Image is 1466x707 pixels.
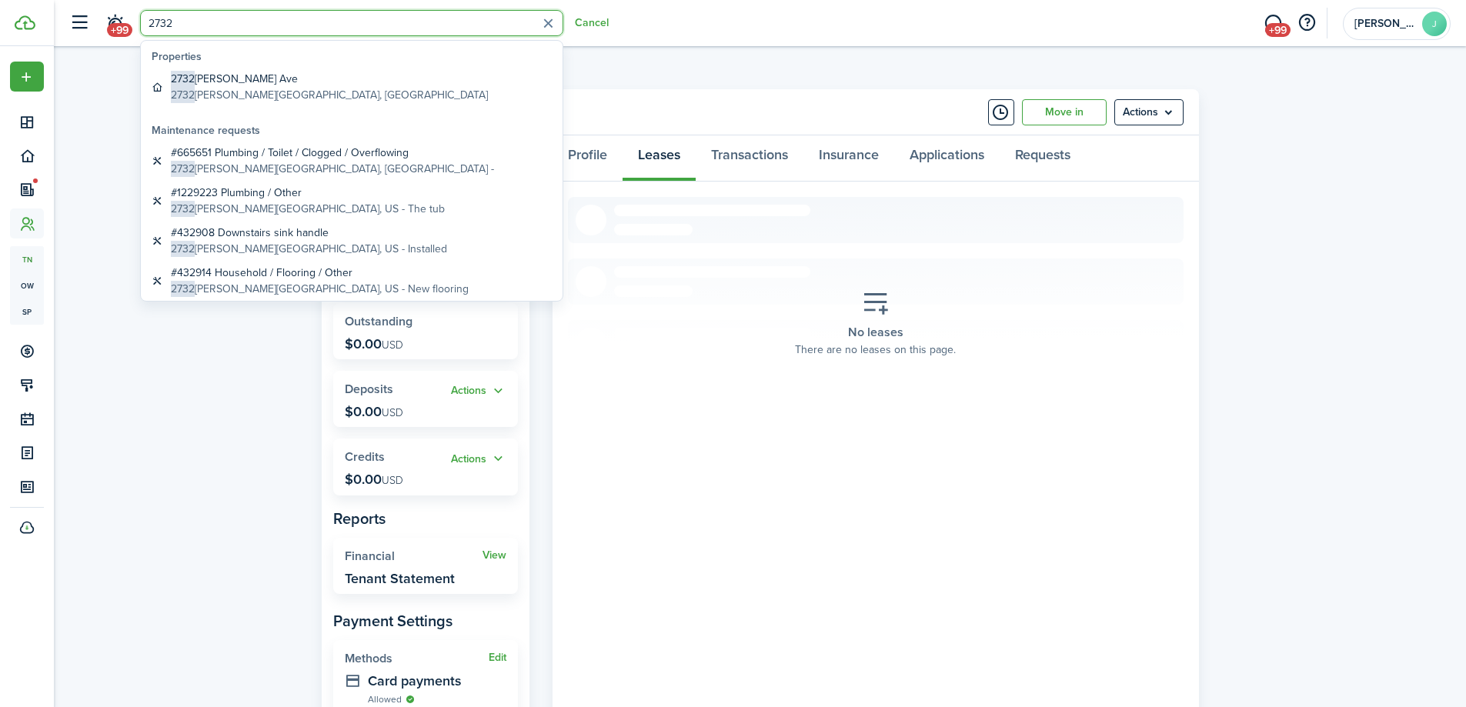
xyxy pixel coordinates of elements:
[368,673,506,689] widget-stats-description: Card payments
[1114,99,1184,125] button: Open menu
[575,17,609,29] button: Cancel
[368,692,402,706] span: Allowed
[345,336,403,352] p: $0.00
[1258,4,1287,43] a: Messaging
[145,261,558,301] a: #432914 Household / Flooring / Other2732[PERSON_NAME][GEOGRAPHIC_DATA], US - New flooring
[107,23,132,37] span: +99
[333,507,518,530] panel-main-subtitle: Reports
[795,342,956,358] span: There are no leases on this page.
[345,404,403,419] p: $0.00
[382,472,403,489] span: USD
[10,62,44,92] button: Open menu
[171,281,469,297] global-search-item-description: [PERSON_NAME][GEOGRAPHIC_DATA], US - New flooring
[345,448,385,465] span: Credits
[451,450,506,468] button: Actions
[171,241,195,257] span: 2732
[171,161,494,177] global-search-item-description: [PERSON_NAME][GEOGRAPHIC_DATA], [GEOGRAPHIC_DATA] -
[894,135,1000,182] a: Applications
[171,71,195,87] span: 2732
[65,8,94,38] button: Open sidebar
[10,246,44,272] a: tn
[15,15,35,30] img: TenantCloud
[145,67,558,107] a: 2732[PERSON_NAME] Ave2732[PERSON_NAME][GEOGRAPHIC_DATA], [GEOGRAPHIC_DATA]
[333,609,518,632] panel-main-subtitle: Payment Settings
[171,87,488,103] global-search-item-description: [PERSON_NAME][GEOGRAPHIC_DATA], [GEOGRAPHIC_DATA]
[1022,99,1107,125] a: Move in
[489,652,506,664] button: Edit
[171,87,195,103] span: 2732
[803,135,894,182] a: Insurance
[140,10,563,36] input: Search for anything...
[345,652,489,665] widget-stats-title: Methods
[988,99,1014,125] button: Timeline
[451,382,506,400] button: Actions
[345,549,483,563] widget-stats-title: Financial
[171,185,445,201] global-search-item-title: #1229223 Plumbing / Other
[171,225,447,241] global-search-item-title: #432908 Downstairs sink handle
[171,281,195,297] span: 2732
[100,4,129,43] a: Notifications
[171,265,469,281] global-search-item-title: #432914 Household / Flooring / Other
[1422,12,1447,36] avatar-text: J
[171,161,195,177] span: 2732
[345,571,455,586] widget-stats-description: Tenant Statement
[10,272,44,298] a: ow
[152,48,558,65] global-search-list-title: Properties
[1114,99,1184,125] menu-btn: Actions
[345,312,412,330] span: Outstanding
[171,71,488,87] global-search-item-title: [PERSON_NAME] Ave
[1000,135,1086,182] a: Requests
[382,405,403,421] span: USD
[1265,23,1291,37] span: +99
[382,337,403,353] span: USD
[171,201,445,217] global-search-item-description: [PERSON_NAME][GEOGRAPHIC_DATA], US - The tub
[848,323,903,341] span: No leases
[1354,18,1416,29] span: Jasmine
[171,145,494,161] global-search-item-title: #665651 Plumbing / Toilet / Clogged / Overflowing
[145,221,558,261] a: #432908 Downstairs sink handle2732[PERSON_NAME][GEOGRAPHIC_DATA], US - Installed
[171,201,195,217] span: 2732
[345,380,393,398] span: Deposits
[152,122,558,138] global-search-list-title: Maintenance requests
[483,549,506,562] a: View
[145,181,558,221] a: #1229223 Plumbing / Other2732[PERSON_NAME][GEOGRAPHIC_DATA], US - The tub
[345,472,403,487] p: $0.00
[451,450,506,468] button: Open menu
[171,241,447,257] global-search-item-description: [PERSON_NAME][GEOGRAPHIC_DATA], US - Installed
[451,382,506,400] button: Open menu
[145,141,558,181] a: #665651 Plumbing / Toilet / Clogged / Overflowing2732[PERSON_NAME][GEOGRAPHIC_DATA], [GEOGRAPHIC_...
[696,135,803,182] a: Transactions
[536,12,560,35] button: Clear search
[10,298,44,325] a: sp
[553,135,623,182] a: Profile
[1294,10,1320,36] button: Open resource center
